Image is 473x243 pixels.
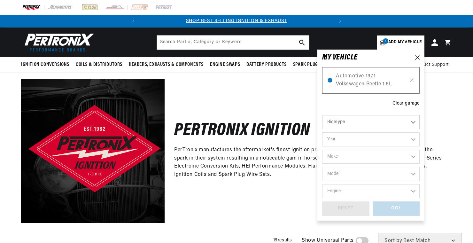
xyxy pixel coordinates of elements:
span: Spark Plug Wires [293,61,332,68]
button: Translation missing: en.sections.announcements.next_announcement [334,15,346,27]
span: Headers, Exhausts & Components [129,61,204,68]
span: Engine Swaps [210,61,240,68]
img: Pertronix Ignition [21,79,165,223]
a: 1Add my vehicle [377,35,424,50]
a: SHOP BEST SELLING IGNITION & EXHAUST [186,19,287,23]
select: RideType [322,115,420,129]
summary: Battery Products [243,57,290,72]
button: Translation missing: en.sections.announcements.previous_announcement [127,15,140,27]
span: Add my vehicle [388,39,422,45]
button: search button [295,35,309,50]
select: Engine [322,184,420,198]
summary: Coils & Distributors [73,57,126,72]
span: Ignition Conversions [21,61,69,68]
div: 1 of 2 [140,18,334,25]
img: Pertronix [21,31,95,53]
span: Automotive 1971 Volkswagen Beetle 1.6L [336,72,406,89]
select: Model [322,167,420,181]
h6: MY VEHICLE [322,54,358,61]
div: Clear garage [392,100,420,107]
p: PerTronix manufactures the aftermarket's finest ignition products for enthusiasts who want to upg... [174,146,442,179]
h2: Pertronix Ignition [174,123,310,138]
summary: Product Support [413,57,452,73]
input: Search Part #, Category or Keyword [157,35,309,50]
span: Battery Products [246,61,287,68]
summary: Headers, Exhausts & Components [126,57,207,72]
select: Make [322,150,420,164]
span: 19 results [273,238,292,243]
span: Product Support [413,61,449,68]
span: Coils & Distributors [76,61,122,68]
div: Announcement [140,18,334,25]
summary: Spark Plug Wires [290,57,335,72]
select: Year [322,132,420,146]
summary: Ignition Conversions [21,57,73,72]
slideshow-component: Translation missing: en.sections.announcements.announcement_bar [5,15,468,27]
span: 1 [383,38,388,44]
summary: Engine Swaps [207,57,243,72]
